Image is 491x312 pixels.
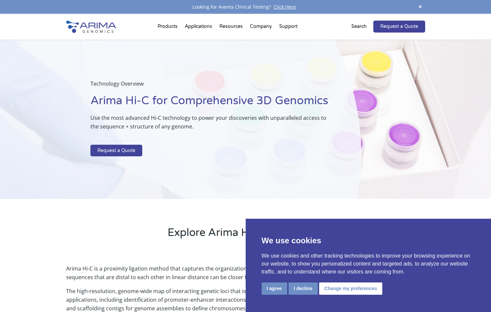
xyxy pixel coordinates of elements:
p: Use the most advanced Hi-C technology to power your discoveries with unparalleled access to the s... [90,114,328,136]
a: Request a Quote [373,21,425,33]
div: Looking for Aventa Clinical Testing? [66,3,425,11]
p: Search [351,22,367,31]
p: Arima Hi-C is a proximity ligation method that captures the organizational structure of chromatin... [66,264,425,287]
button: Change my preferences [319,282,383,295]
a: Request a Quote [90,145,142,157]
img: Arima-Genomics-logo [66,21,116,33]
h1: Arima Hi-C for Comprehensive 3D Genomics [90,93,328,114]
a: Click Here [271,4,299,10]
h2: Explore Arima Hi-C Technology [66,225,425,245]
button: I decline [289,282,318,295]
button: I agree [262,282,287,295]
p: We use cookies [262,235,475,247]
p: We use cookies and other tracking technologies to improve your browsing experience on our website... [262,252,475,276]
p: Technology Overview [90,79,328,93]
